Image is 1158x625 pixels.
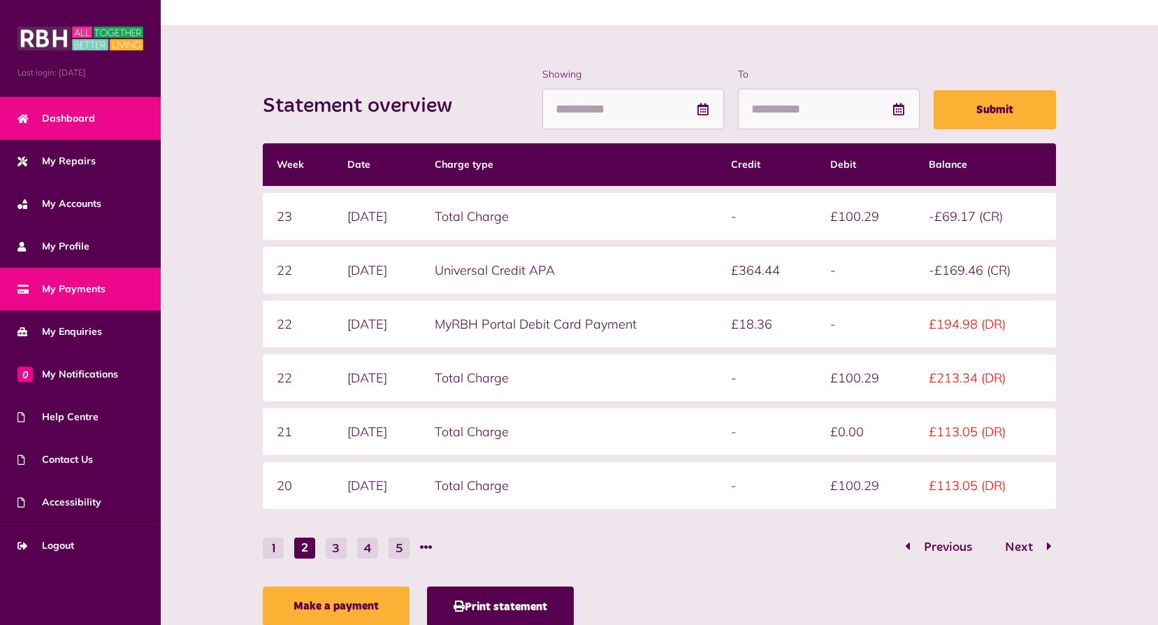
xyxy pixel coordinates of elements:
th: Credit [717,143,816,186]
td: £113.05 (DR) [915,462,1056,509]
td: 23 [263,193,334,240]
button: Go to page 4 [357,538,378,559]
span: My Notifications [17,367,118,382]
span: My Enquiries [17,324,102,339]
span: Accessibility [17,495,101,510]
th: Charge type [421,143,717,186]
span: My Repairs [17,154,96,168]
td: [DATE] [333,462,421,509]
th: Week [263,143,334,186]
td: - [717,354,816,401]
td: [DATE] [333,408,421,455]
span: Last login: [DATE] [17,66,143,79]
td: £18.36 [717,301,816,347]
button: Go to page 1 [901,538,987,558]
label: Showing [542,67,724,82]
span: My Accounts [17,196,101,211]
span: Previous [913,541,983,554]
td: -£69.17 (CR) [915,193,1056,240]
td: 22 [263,301,334,347]
button: Go to page 1 [263,538,284,559]
h2: Statement overview [263,94,466,119]
td: £100.29 [816,193,915,240]
td: £213.34 (DR) [915,354,1056,401]
span: Help Centre [17,410,99,424]
span: Logout [17,538,74,553]
td: - [717,193,816,240]
td: [DATE] [333,301,421,347]
td: 21 [263,408,334,455]
td: £364.44 [717,247,816,294]
td: £100.29 [816,354,915,401]
button: Go to page 3 [990,538,1056,558]
span: Dashboard [17,111,95,126]
span: Contact Us [17,452,93,467]
td: Universal Credit APA [421,247,717,294]
td: [DATE] [333,247,421,294]
td: 22 [263,247,334,294]
td: Total Charge [421,354,717,401]
button: Go to page 5 [389,538,410,559]
td: [DATE] [333,193,421,240]
td: - [717,408,816,455]
td: Total Charge [421,193,717,240]
td: -£169.46 (CR) [915,247,1056,294]
td: £113.05 (DR) [915,408,1056,455]
span: Next [994,541,1043,554]
td: Total Charge [421,462,717,509]
td: - [816,247,915,294]
span: My Profile [17,239,89,254]
td: Total Charge [421,408,717,455]
td: 20 [263,462,334,509]
th: Date [333,143,421,186]
label: To [738,67,920,82]
td: £194.98 (DR) [915,301,1056,347]
td: 22 [263,354,334,401]
td: [DATE] [333,354,421,401]
button: Go to page 3 [326,538,347,559]
td: - [717,462,816,509]
td: MyRBH Portal Debit Card Payment [421,301,717,347]
span: 0 [17,366,33,382]
button: Submit [934,90,1056,129]
th: Balance [915,143,1056,186]
img: MyRBH [17,24,143,52]
td: £0.00 [816,408,915,455]
td: £100.29 [816,462,915,509]
th: Debit [816,143,915,186]
span: My Payments [17,282,106,296]
td: - [816,301,915,347]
